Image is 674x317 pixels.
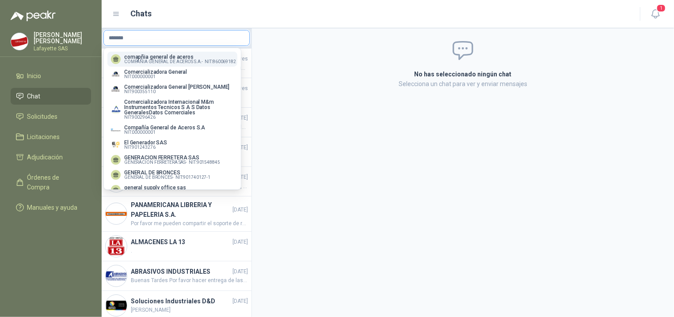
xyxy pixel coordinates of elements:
img: Company Logo [11,33,28,50]
a: Company LogoALMACENES LA 13[DATE]. [102,232,251,261]
span: GENERAL DE BRONCES - [124,175,174,180]
span: NIT : 900355110 [124,90,156,94]
span: NIT : 901243276 [124,145,156,150]
img: Company Logo [106,295,127,316]
button: Company LogoEl Generador SASNIT:901243276 [107,137,237,152]
span: [PERSON_NAME] [131,306,248,314]
a: Manuales y ayuda [11,199,91,216]
a: Órdenes de Compra [11,169,91,196]
p: Comercializadora Internacional M&m Instrumentos Tecnicos S A S Datos GeneralesDatos Comerciales [124,99,234,115]
span: [DATE] [232,238,248,246]
span: NIT : 000000001 [124,75,156,79]
h4: ABRASIVOS INDUSTRIALES [131,267,231,276]
span: 1 [656,4,666,12]
a: Company LogoUPS Ingeniería[DATE]dale muchas gracias ya procedo [102,137,251,167]
button: comapñia general de acerosCOMPAÑIA GENERAL DE ACEROS S.A.-NIT:860069182 [107,52,237,67]
span: Solicitudes [27,112,58,121]
span: Chat [27,91,41,101]
span: [DATE] [232,268,248,276]
span: GENERACION FERRETERA SAS - [124,160,187,165]
p: Compañía General de Aceros S.A [124,125,205,130]
img: Company Logo [111,125,121,135]
button: GENERAL DE BRONCESGENERAL DE BRONCES-NIT:901740127-1 [107,167,237,182]
a: Company LogoCOFEIND ON LINE[DATE]Buen día, Entendemos el porque de la cancelación y solicitamos d... [102,108,251,137]
button: 1 [647,6,663,22]
span: NIT : 860069182 [205,60,236,64]
img: Company Logo [111,69,121,79]
p: GENERACION FERRETERA SAS [124,155,220,160]
span: [DATE] [232,206,248,214]
p: Comercializadora General [124,69,187,75]
img: Company Logo [111,140,121,150]
p: comapñia general de aceros [124,54,236,60]
img: Logo peakr [11,11,56,21]
span: COMPAÑIA GENERAL DE ACEROS S.A. - [124,60,203,64]
a: Adjudicación [11,149,91,166]
p: GENERAL DE BRONCES [124,170,210,175]
a: Licitaciones [11,128,91,145]
h4: ALMACENES LA 13 [131,237,231,247]
a: Company LogoREDES ELECTRICASjuevesBuena tarde, Estimado cliente, esperando que se encuentre bien,... [102,49,251,78]
button: Company LogoComercializadora Internacional M&m Instrumentos Tecnicos S A S Datos GeneralesDatos C... [107,97,237,122]
img: Company Logo [111,105,121,114]
button: Company LogoComercializadora General [PERSON_NAME]NIT:900355110 [107,82,237,97]
h2: No has seleccionado ningún chat [309,69,617,79]
span: [DATE] [232,297,248,306]
span: Órdenes de Compra [27,173,83,192]
img: Company Logo [106,203,127,224]
img: Company Logo [106,236,127,257]
span: Adjudicación [27,152,63,162]
h4: Soluciones Industriales D&D [131,296,231,306]
span: NIT : 901740127-1 [175,175,210,180]
button: Company LogoCompañía General de Aceros S.ANIT:000000001 [107,122,237,137]
a: Company LogoPANAMERICANA LIBRERIA Y PAPELERIA S.A.[DATE]Por favor me pueden compartir el soporte ... [102,196,251,232]
h4: PANAMERICANA LIBRERIA Y PAPELERIA S.A. [131,200,231,219]
img: Company Logo [106,265,127,287]
p: Comercializadora General [PERSON_NAME] [124,84,229,90]
button: Company LogoComercializadora GeneralNIT:000000001 [107,67,237,82]
span: Por favor me pueden compartir el soporte de recibido ya que no se encuentra la mercancía [131,219,248,228]
button: general supply office sas[PERSON_NAME]-NIT:900048295 [107,182,237,197]
span: NIT : 900296426 [124,115,156,120]
p: El Generador SAS [124,140,167,145]
button: GENERACION FERRETERA SASGENERACION FERRETERA SAS-NIT:901548845 [107,152,237,167]
p: general supply office sas [124,185,193,190]
img: Company Logo [111,84,121,94]
span: NIT : 000000001 [124,130,156,135]
span: Inicio [27,71,42,81]
span: Licitaciones [27,132,60,142]
span: NIT : 901548845 [189,160,220,165]
a: Company LogoABRASIVOS INDUSTRIALES[DATE]Buenas Tardes Por favor hacer entrega de las 9 unidades [102,261,251,291]
a: Company LogoFERROTOOLS S.A.S.[DATE]Buenas tardes; LA cuchilla no la manejamos, solo el producto c... [102,167,251,196]
p: Selecciona un chat para ver y enviar mensajes [309,79,617,89]
a: Solicitudes [11,108,91,125]
p: [PERSON_NAME] [PERSON_NAME] [34,32,91,44]
a: Inicio [11,68,91,84]
span: Manuales y ayuda [27,203,78,212]
a: Chat [11,88,91,105]
a: Company LogoFERRETERIA [PERSON_NAME]juevesEstimado anexamos imagen requerida [102,78,251,108]
span: . [131,247,248,255]
p: Lafayette SAS [34,46,91,51]
span: Buenas Tardes Por favor hacer entrega de las 9 unidades [131,276,248,285]
h1: Chats [131,8,152,20]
